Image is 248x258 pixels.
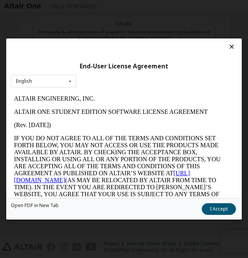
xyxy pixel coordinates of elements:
p: (Rev. [DATE]) [3,30,223,37]
button: I Accept [202,203,236,215]
p: ALTAIR ENGINEERING, INC. [3,3,223,10]
div: End-User License Agreement [11,63,237,70]
a: Open PDF in New Tab [11,203,59,208]
p: IF YOU DO NOT AGREE TO ALL OF THE TERMS AND CONDITIONS SET FORTH BELOW, YOU MAY NOT ACCESS OR USE... [3,43,223,155]
a: [URL][DOMAIN_NAME] [3,78,179,91]
p: ALTAIR ONE STUDENT EDITION SOFTWARE LICENSE AGREEMENT [3,16,223,23]
div: English [16,79,32,84]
